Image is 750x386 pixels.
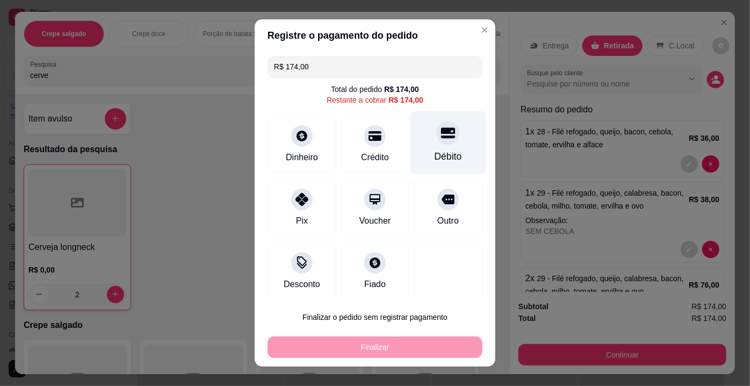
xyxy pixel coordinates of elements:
div: R$ 174,00 [388,95,423,105]
div: Total do pedido [331,84,419,95]
div: Dinheiro [286,151,318,164]
button: Close [476,22,493,39]
div: Crédito [361,151,389,164]
div: Fiado [364,278,386,291]
div: Pix [296,215,308,227]
div: R$ 174,00 [384,84,419,95]
div: Restante a cobrar [327,95,423,105]
div: Voucher [359,215,391,227]
div: Outro [437,215,459,227]
header: Registre o pagamento do pedido [255,19,495,52]
div: Débito [435,149,462,163]
button: Finalizar o pedido sem registrar pagamento [268,306,482,328]
div: Desconto [284,278,320,291]
input: Ex.: hambúrguer de cordeiro [274,56,476,77]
